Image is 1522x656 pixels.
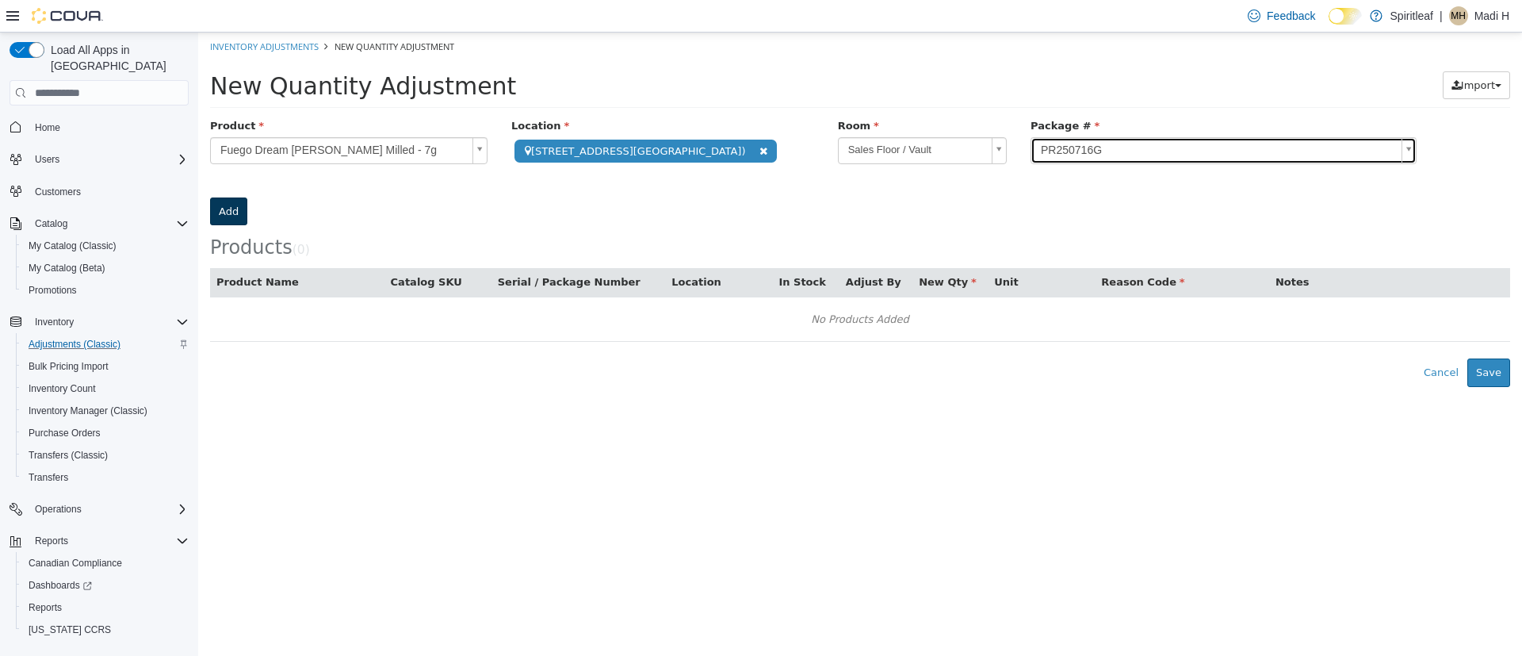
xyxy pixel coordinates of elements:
span: Inventory [29,313,189,332]
a: Bulk Pricing Import [22,357,115,376]
button: Adjustments (Classic) [16,333,195,355]
a: Promotions [22,281,83,300]
button: Save [1269,326,1312,355]
a: Reports [22,598,68,617]
span: New Quantity Adjustment [12,40,318,67]
button: Users [29,150,66,169]
span: Sales Floor / Vault [641,105,787,130]
button: In Stock [580,242,630,258]
span: Reason Code [903,244,986,255]
span: Dashboards [22,576,189,595]
span: Promotions [29,284,77,297]
span: Customers [29,182,189,201]
span: New Quantity Adjustment [136,8,256,20]
span: My Catalog (Classic) [29,240,117,252]
a: Sales Floor / Vault [640,105,809,132]
a: PR250716G [832,105,1218,132]
button: Transfers (Classic) [16,444,195,466]
small: ( ) [94,210,112,224]
button: Reports [3,530,195,552]
span: Reports [22,598,189,617]
a: My Catalog (Classic) [22,236,123,255]
button: Notes [1077,242,1114,258]
span: Fuego Dream [PERSON_NAME] Milled - 7g [13,105,268,131]
input: Dark Mode [1329,8,1362,25]
span: My Catalog (Beta) [29,262,105,274]
button: Canadian Compliance [16,552,195,574]
span: Feedback [1267,8,1315,24]
a: Canadian Compliance [22,554,128,573]
button: Inventory Manager (Classic) [16,400,195,422]
span: Promotions [22,281,189,300]
span: Dashboards [29,579,92,592]
button: Reports [16,597,195,619]
a: Dashboards [22,576,98,595]
a: Inventory Adjustments [12,8,120,20]
span: Washington CCRS [22,620,189,639]
span: Users [35,153,59,166]
span: Room [640,87,681,99]
span: Reports [29,601,62,614]
button: Unit [796,242,823,258]
span: Canadian Compliance [29,557,122,570]
span: Inventory Manager (Classic) [29,405,147,417]
span: Purchase Orders [22,424,189,443]
button: Transfers [16,466,195,489]
span: Adjustments (Classic) [29,338,120,351]
button: Bulk Pricing Import [16,355,195,378]
span: New Qty [721,244,778,255]
span: Purchase Orders [29,427,101,439]
span: Transfers [22,468,189,487]
span: Inventory Count [22,379,189,398]
a: Home [29,118,67,137]
span: Inventory Manager (Classic) [22,401,189,420]
button: Home [3,115,195,138]
span: Reports [29,531,189,551]
span: My Catalog (Beta) [22,259,189,278]
span: [STREET_ADDRESS][GEOGRAPHIC_DATA]) [316,107,579,130]
button: Operations [29,500,88,519]
div: No Products Added [22,275,1302,299]
button: My Catalog (Classic) [16,235,195,257]
button: Catalog [3,213,195,235]
button: Catalog [29,214,74,233]
p: | [1440,6,1443,25]
span: Adjustments (Classic) [22,335,189,354]
button: Serial / Package Number [300,242,446,258]
a: Inventory Count [22,379,102,398]
span: Catalog [35,217,67,230]
span: My Catalog (Classic) [22,236,189,255]
a: Inventory Manager (Classic) [22,401,154,420]
button: Adjust By [648,242,706,258]
span: Users [29,150,189,169]
span: Package # [832,87,901,99]
span: Import [1263,47,1297,59]
a: Fuego Dream [PERSON_NAME] Milled - 7g [12,105,289,132]
button: Users [3,148,195,171]
span: Reports [35,535,68,547]
span: Operations [35,503,82,516]
a: My Catalog (Beta) [22,259,112,278]
p: Madi H [1474,6,1509,25]
a: Transfers (Classic) [22,446,114,465]
span: Transfers [29,471,68,484]
button: Import [1245,39,1312,67]
span: PR250716G [833,105,1197,131]
a: Transfers [22,468,75,487]
button: Inventory [29,313,80,332]
span: Transfers (Classic) [22,446,189,465]
span: Customers [35,186,81,198]
button: Location [473,242,526,258]
span: Location [313,87,371,99]
span: Load All Apps in [GEOGRAPHIC_DATA] [44,42,189,74]
span: MH [1451,6,1466,25]
button: Inventory Count [16,378,195,400]
button: Product Name [18,242,104,258]
button: Catalog SKU [193,242,267,258]
span: Bulk Pricing Import [29,360,109,373]
span: Home [35,121,60,134]
button: Promotions [16,279,195,301]
span: [US_STATE] CCRS [29,623,111,636]
span: Bulk Pricing Import [22,357,189,376]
